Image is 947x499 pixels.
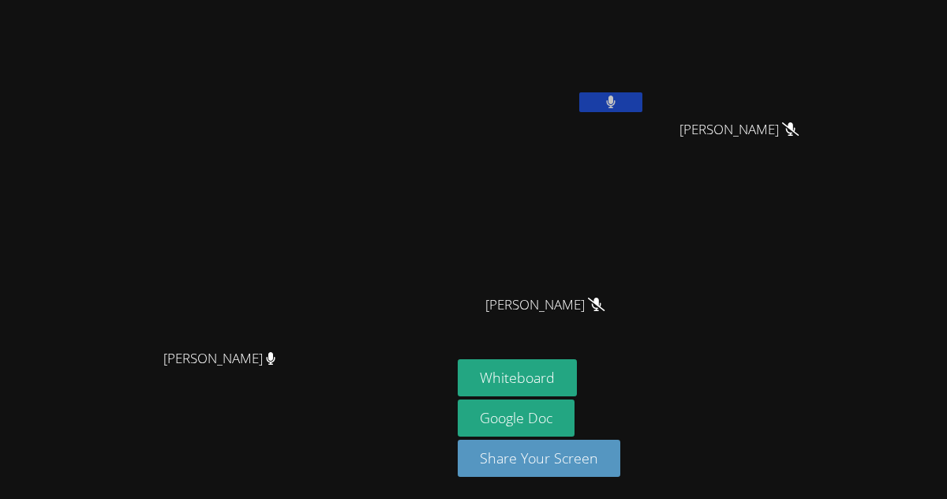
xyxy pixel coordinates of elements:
[458,400,575,437] a: Google Doc
[458,440,620,477] button: Share Your Screen
[163,347,276,370] span: [PERSON_NAME]
[458,359,577,396] button: Whiteboard
[485,294,605,317] span: [PERSON_NAME]
[679,118,799,141] span: [PERSON_NAME]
